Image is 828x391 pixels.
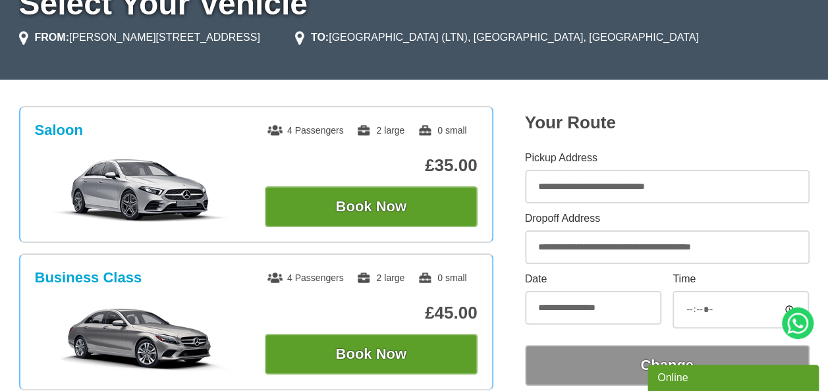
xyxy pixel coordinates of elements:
span: 0 small [418,125,466,136]
li: [GEOGRAPHIC_DATA] (LTN), [GEOGRAPHIC_DATA], [GEOGRAPHIC_DATA] [295,30,699,45]
label: Date [525,274,661,284]
span: 2 large [356,273,404,283]
h3: Business Class [35,269,142,286]
p: £35.00 [265,155,478,176]
span: 2 large [356,125,404,136]
label: Dropoff Address [525,213,810,224]
span: 0 small [418,273,466,283]
strong: TO: [311,32,329,43]
h3: Saloon [35,122,83,139]
label: Pickup Address [525,153,810,163]
span: 4 Passengers [267,125,344,136]
button: Change [525,345,810,386]
span: 4 Passengers [267,273,344,283]
p: £45.00 [265,303,478,323]
button: Book Now [265,334,478,375]
img: Business Class [41,305,240,371]
iframe: chat widget [648,362,821,391]
strong: FROM: [35,32,69,43]
button: Book Now [265,186,478,227]
li: [PERSON_NAME][STREET_ADDRESS] [19,30,260,45]
h2: Your Route [525,113,810,133]
label: Time [673,274,809,284]
img: Saloon [41,157,240,223]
